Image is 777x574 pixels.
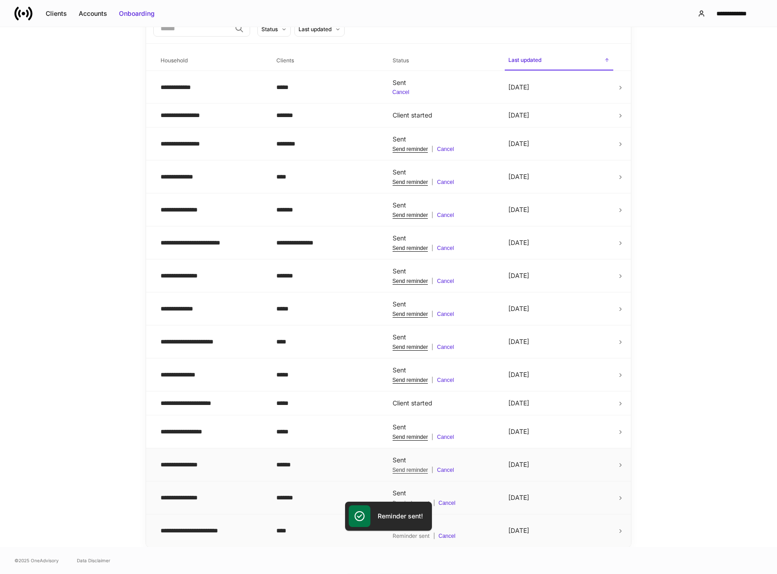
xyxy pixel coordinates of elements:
button: Send reminder [393,343,428,351]
button: Send reminder [393,466,428,474]
td: [DATE] [501,292,617,325]
div: Send reminder [393,311,428,318]
h6: Clients [276,56,294,65]
button: Cancel [439,532,455,540]
div: | [393,311,494,318]
td: [DATE] [501,391,617,415]
div: Sent [393,135,494,144]
td: [DATE] [501,226,617,259]
button: Send reminder [393,433,428,441]
div: Sent [393,333,494,342]
button: Cancel [437,212,454,219]
button: Status [257,22,291,37]
button: Onboarding [113,6,161,21]
button: Send reminder [393,245,428,252]
button: Cancel [437,179,454,186]
div: Accounts [79,9,107,18]
div: | [393,466,494,474]
div: | [393,212,494,219]
div: | [393,433,494,441]
div: Sent [393,456,494,465]
td: [DATE] [501,415,617,448]
div: Sent [393,300,494,309]
div: | [393,343,494,351]
button: Cancel [437,433,454,441]
div: | [393,245,494,252]
a: Data Disclaimer [77,557,110,564]
button: Cancel [437,311,454,318]
td: Client started [385,391,501,415]
div: | [393,376,494,384]
button: Send reminder [393,376,428,384]
div: Cancel [437,146,454,153]
td: [DATE] [501,104,617,127]
button: Cancel [393,89,409,96]
button: Send reminder [393,278,428,285]
div: Sent [393,522,494,531]
h6: Status [393,56,409,65]
div: | [393,532,494,540]
div: Sent [393,267,494,276]
button: Send reminder [393,146,428,153]
button: Cancel [437,278,454,285]
div: | [393,499,494,507]
button: Cancel [437,245,454,252]
button: Cancel [439,499,455,507]
td: [DATE] [501,514,617,547]
div: Status [261,25,278,33]
button: Accounts [73,6,113,21]
div: Sent [393,201,494,210]
span: Status [389,52,497,70]
h6: Household [161,56,188,65]
td: [DATE] [501,325,617,358]
div: Sent [393,168,494,177]
td: [DATE] [501,160,617,193]
td: Client started [385,104,501,127]
td: [DATE] [501,259,617,292]
div: Onboarding [119,9,155,18]
td: [DATE] [501,358,617,391]
td: [DATE] [501,448,617,481]
button: Cancel [437,376,454,384]
div: | [393,179,494,186]
td: [DATE] [501,193,617,226]
div: | [393,278,494,285]
button: Cancel [437,343,454,351]
div: Send reminder [393,212,428,219]
span: © 2025 OneAdvisory [14,557,59,564]
div: Cancel [437,466,454,474]
div: Sent [393,234,494,243]
div: Sent [393,366,494,375]
td: [DATE] [501,481,617,514]
span: Clients [273,52,381,70]
td: [DATE] [501,71,617,104]
button: Last updated [294,22,345,37]
span: Household [157,52,265,70]
h6: Last updated [508,56,541,64]
div: Sent [393,489,494,498]
div: Last updated [298,25,332,33]
h5: Reminder sent! [378,512,423,521]
button: Send reminder [393,179,428,186]
div: | [393,146,494,153]
span: Last updated [505,51,613,71]
div: Clients [46,9,67,18]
